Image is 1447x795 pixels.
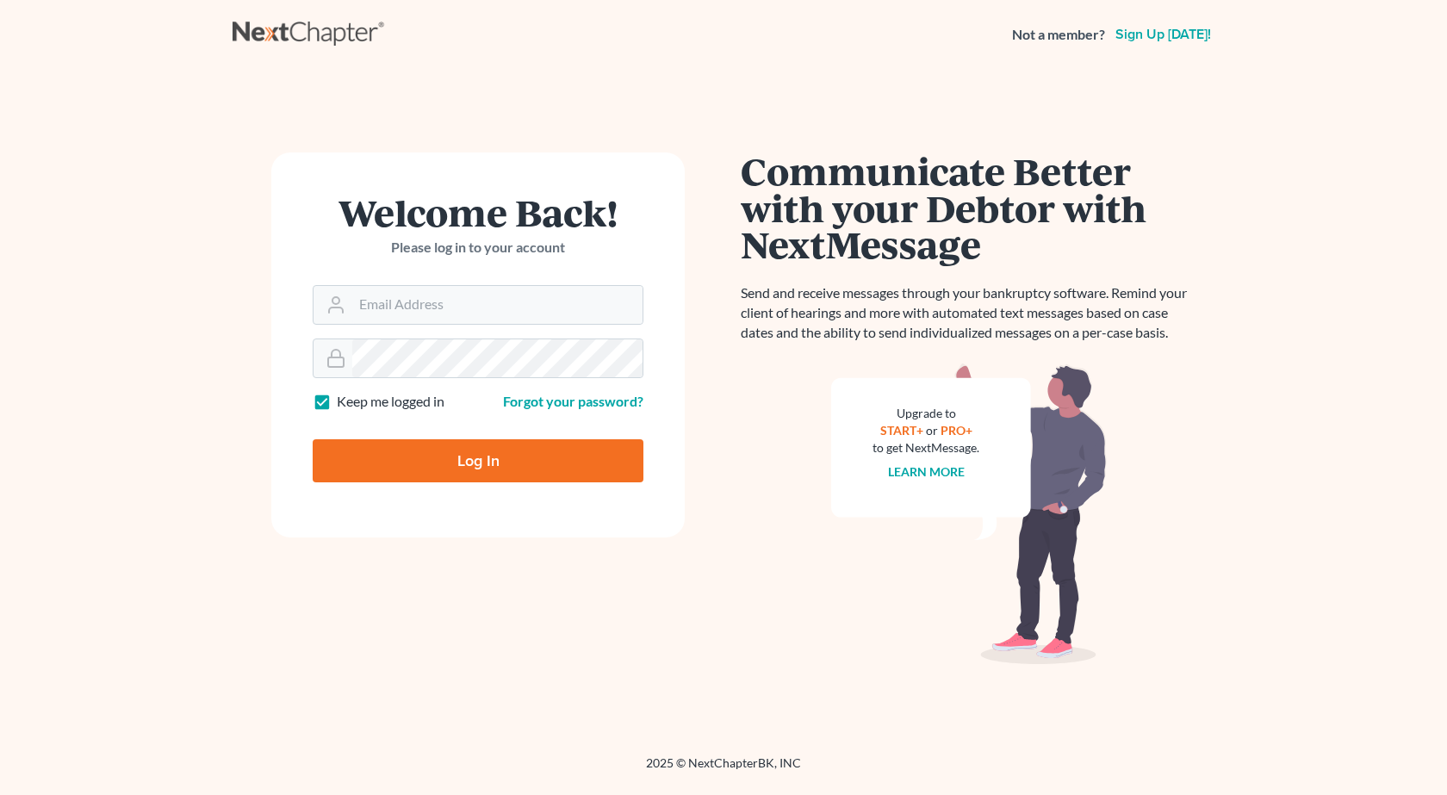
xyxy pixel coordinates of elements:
a: START+ [880,423,923,438]
p: Please log in to your account [313,238,643,258]
a: Forgot your password? [503,393,643,409]
input: Log In [313,439,643,482]
p: Send and receive messages through your bankruptcy software. Remind your client of hearings and mo... [741,283,1197,343]
a: Learn more [888,464,965,479]
span: or [926,423,938,438]
h1: Welcome Back! [313,194,643,231]
a: Sign up [DATE]! [1112,28,1214,41]
img: nextmessage_bg-59042aed3d76b12b5cd301f8e5b87938c9018125f34e5fa2b7a6b67550977c72.svg [831,363,1107,665]
strong: Not a member? [1012,25,1105,45]
h1: Communicate Better with your Debtor with NextMessage [741,152,1197,263]
a: PRO+ [941,423,972,438]
input: Email Address [352,286,643,324]
div: Upgrade to [873,405,979,422]
div: to get NextMessage. [873,439,979,457]
div: 2025 © NextChapterBK, INC [233,755,1214,786]
label: Keep me logged in [337,392,444,412]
